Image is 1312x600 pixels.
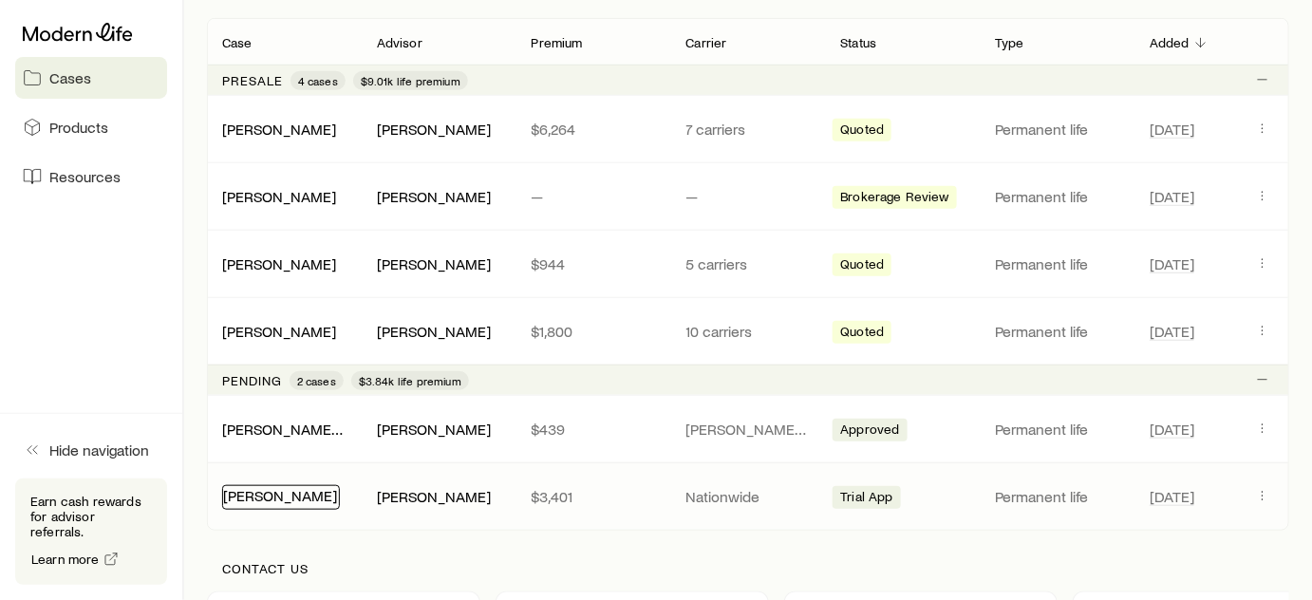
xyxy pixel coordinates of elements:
[222,73,283,88] p: Presale
[297,373,336,388] span: 2 cases
[995,120,1119,139] p: Permanent life
[222,322,336,340] a: [PERSON_NAME]
[840,489,892,509] span: Trial App
[686,322,811,341] p: 10 carriers
[15,156,167,197] a: Resources
[222,420,347,440] div: [PERSON_NAME] [PERSON_NAME][DEMOGRAPHIC_DATA]
[30,494,152,539] p: Earn cash rewards for advisor referrals.
[1150,420,1194,439] span: [DATE]
[15,57,167,99] a: Cases
[1150,120,1194,139] span: [DATE]
[222,485,340,510] div: [PERSON_NAME]
[532,254,656,273] p: $944
[995,35,1024,50] p: Type
[1150,487,1194,506] span: [DATE]
[377,187,491,207] div: [PERSON_NAME]
[686,35,727,50] p: Carrier
[222,561,1274,576] p: Contact us
[222,187,336,207] div: [PERSON_NAME]
[49,118,108,137] span: Products
[995,322,1119,341] p: Permanent life
[49,441,149,459] span: Hide navigation
[222,120,336,140] div: [PERSON_NAME]
[532,487,656,506] p: $3,401
[995,420,1119,439] p: Permanent life
[840,122,884,141] span: Quoted
[222,322,336,342] div: [PERSON_NAME]
[1150,322,1194,341] span: [DATE]
[995,487,1119,506] p: Permanent life
[222,373,282,388] p: Pending
[840,256,884,276] span: Quoted
[222,187,336,205] a: [PERSON_NAME]
[222,35,253,50] p: Case
[686,254,811,273] p: 5 carriers
[377,35,422,50] p: Advisor
[686,187,811,206] p: —
[377,487,491,507] div: [PERSON_NAME]
[995,254,1119,273] p: Permanent life
[840,324,884,344] span: Quoted
[532,120,656,139] p: $6,264
[31,553,100,566] span: Learn more
[298,73,338,88] span: 4 cases
[49,167,121,186] span: Resources
[222,420,609,438] a: [PERSON_NAME] [PERSON_NAME][DEMOGRAPHIC_DATA]
[686,487,811,506] p: Nationwide
[1150,187,1194,206] span: [DATE]
[377,322,491,342] div: [PERSON_NAME]
[15,106,167,148] a: Products
[222,120,336,138] a: [PERSON_NAME]
[840,189,949,209] span: Brokerage Review
[686,120,811,139] p: 7 carriers
[532,187,656,206] p: —
[361,73,460,88] span: $9.01k life premium
[359,373,461,388] span: $3.84k life premium
[377,120,491,140] div: [PERSON_NAME]
[686,420,811,439] p: [PERSON_NAME] [PERSON_NAME]
[377,420,491,440] div: [PERSON_NAME]
[840,35,876,50] p: Status
[840,422,899,441] span: Approved
[49,68,91,87] span: Cases
[532,420,656,439] p: $439
[532,322,656,341] p: $1,800
[1150,35,1190,50] p: Added
[15,478,167,585] div: Earn cash rewards for advisor referrals.Learn more
[207,18,1289,531] div: Client cases
[15,429,167,471] button: Hide navigation
[223,486,337,504] a: [PERSON_NAME]
[995,187,1119,206] p: Permanent life
[532,35,583,50] p: Premium
[222,254,336,274] div: [PERSON_NAME]
[377,254,491,274] div: [PERSON_NAME]
[222,254,336,272] a: [PERSON_NAME]
[1150,254,1194,273] span: [DATE]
